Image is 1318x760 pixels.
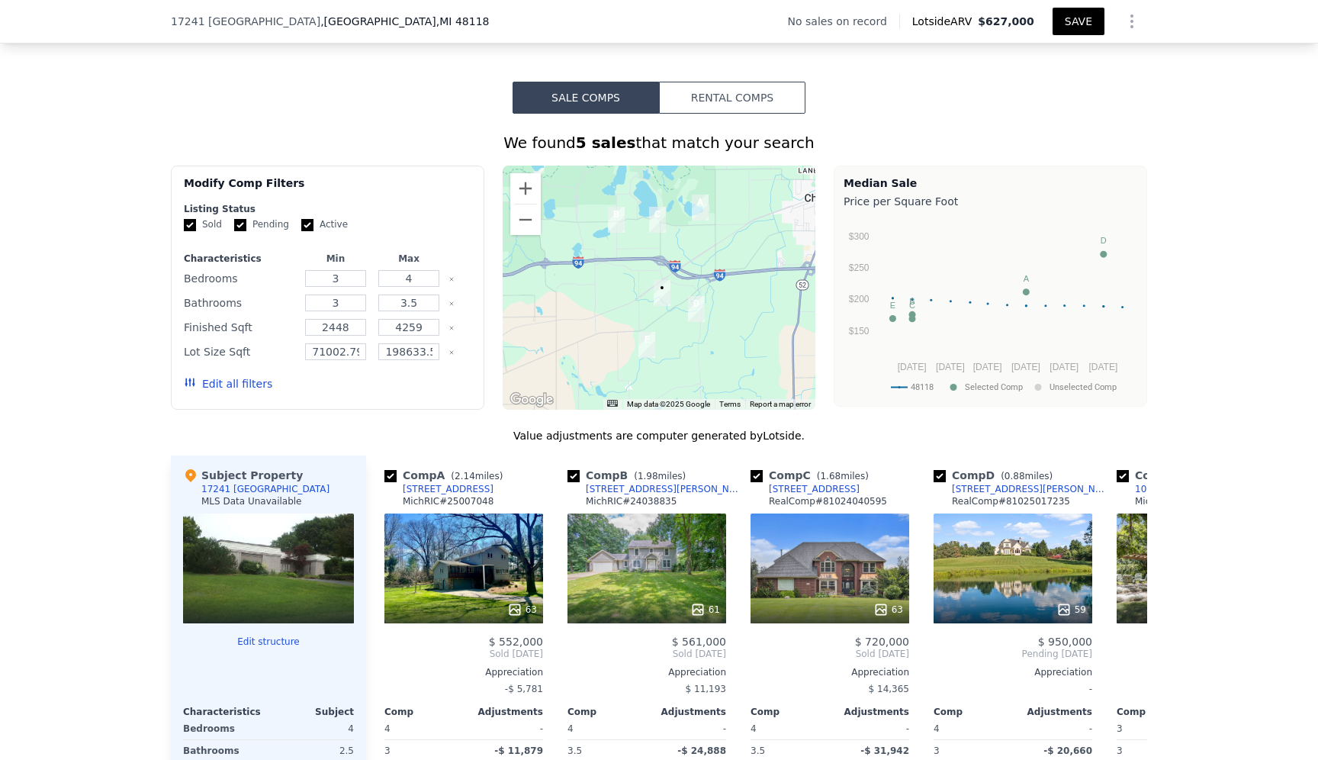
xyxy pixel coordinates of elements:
div: 63 [873,602,903,617]
span: -$ 31,942 [860,746,909,756]
span: $ 720,000 [855,636,909,648]
span: $ 561,000 [672,636,726,648]
div: Adjustments [464,706,543,718]
span: 0.88 [1005,471,1025,481]
text: B [909,297,915,306]
div: Subject Property [183,468,303,483]
text: [DATE] [973,362,1002,372]
div: MLS Data Unavailable [201,495,302,507]
text: D [1101,236,1107,245]
button: Show Options [1117,6,1147,37]
div: Price per Square Foot [844,191,1137,212]
span: , MI 48118 [436,15,490,27]
div: [STREET_ADDRESS] [769,483,860,495]
button: Sale Comps [513,82,659,114]
text: $200 [849,294,870,304]
span: Lotside ARV [912,14,978,29]
label: Active [301,218,348,231]
div: Modify Comp Filters [184,176,471,203]
div: 1034 [PERSON_NAME] [1135,483,1237,495]
div: 4 [272,718,354,739]
div: Bathrooms [184,292,296,314]
div: Listing Status [184,203,471,215]
input: Active [301,219,313,231]
span: ( miles) [995,471,1059,481]
a: [STREET_ADDRESS] [384,483,493,495]
span: 1.98 [638,471,658,481]
div: 4734 Kalmbach Rd [649,207,666,233]
span: $ 950,000 [1038,636,1092,648]
button: Clear [448,349,455,356]
span: Sold [DATE] [751,648,909,660]
span: ( miles) [628,471,692,481]
div: Appreciation [934,666,1092,678]
span: 4 [934,723,940,734]
div: - [833,718,909,739]
text: A [1024,274,1030,283]
span: $ 11,193 [686,684,726,694]
button: SAVE [1053,8,1104,35]
div: Comp [934,706,1013,718]
span: , [GEOGRAPHIC_DATA] [320,14,489,29]
div: Median Sale [844,176,1137,191]
div: No sales on record [788,14,899,29]
div: 17241 [GEOGRAPHIC_DATA] [201,483,329,495]
a: [STREET_ADDRESS][PERSON_NAME] [934,483,1111,495]
div: We found that match your search [171,132,1147,153]
button: Zoom in [510,173,541,204]
div: Comp [1117,706,1196,718]
text: [DATE] [898,362,927,372]
span: 4 [567,723,574,734]
div: Bedrooms [184,268,296,289]
label: Sold [184,218,222,231]
span: 4 [751,723,757,734]
span: -$ 20,660 [1043,746,1092,756]
div: RealComp # 81025017235 [952,495,1070,507]
div: 1034 Liebeck Rd [638,332,655,358]
div: Adjustments [1013,706,1092,718]
div: MichRIC # 25007048 [403,495,493,507]
div: 61 [690,602,720,617]
div: Characteristics [184,253,296,265]
button: Clear [448,301,455,307]
text: 48118 [911,382,934,392]
input: Sold [184,219,196,231]
div: Appreciation [384,666,543,678]
strong: 5 sales [576,134,636,152]
div: 4040 Musbach Rd [608,207,625,233]
span: 4 [384,723,391,734]
div: Finished Sqft [184,317,296,338]
div: Adjustments [647,706,726,718]
text: C [909,301,915,310]
label: Pending [234,218,289,231]
text: E [890,301,895,310]
div: Appreciation [567,666,726,678]
span: -$ 11,879 [494,746,543,756]
div: Appreciation [1117,666,1275,678]
div: Max [375,253,442,265]
div: Comp D [934,468,1059,483]
div: Comp C [751,468,875,483]
div: Value adjustments are computer generated by Lotside . [171,428,1147,443]
button: Edit structure [183,636,354,648]
span: $627,000 [978,15,1034,27]
div: 63 [507,602,537,617]
span: 1.68 [820,471,841,481]
button: Clear [448,325,455,331]
a: [STREET_ADDRESS][PERSON_NAME] [567,483,744,495]
div: 17241 Lands End [654,280,670,306]
span: -$ 24,888 [677,746,726,756]
a: 1034 [PERSON_NAME] [1117,483,1237,495]
span: Sold [DATE] [567,648,726,660]
div: Characteristics [183,706,268,718]
button: Edit all filters [184,376,272,391]
div: Lot Size Sqft [184,341,296,362]
span: Sold [DATE] [1117,648,1275,660]
div: Comp [751,706,830,718]
text: [DATE] [936,362,965,372]
button: Rental Comps [659,82,805,114]
span: $ 552,000 [489,636,543,648]
div: - [650,718,726,739]
button: Keyboard shortcuts [607,400,618,407]
div: [STREET_ADDRESS][PERSON_NAME] [586,483,744,495]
